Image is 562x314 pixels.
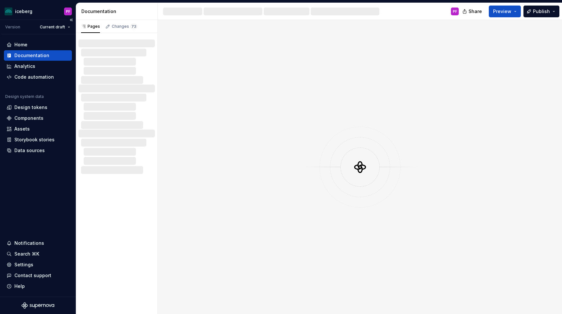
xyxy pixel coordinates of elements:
div: Documentation [14,52,49,59]
div: Data sources [14,147,45,154]
button: Publish [523,6,559,17]
div: iceberg [15,8,32,15]
button: Share [459,6,486,17]
div: Design system data [5,94,44,99]
div: Help [14,283,25,290]
a: Components [4,113,72,123]
button: Help [4,281,72,291]
button: Search ⌘K [4,249,72,259]
a: Settings [4,259,72,270]
a: Data sources [4,145,72,156]
button: Contact support [4,270,72,281]
img: 418c6d47-6da6-4103-8b13-b5999f8989a1.png [5,8,12,15]
a: Documentation [4,50,72,61]
a: Analytics [4,61,72,71]
a: Home [4,39,72,50]
div: Analytics [14,63,35,70]
div: Notifications [14,240,44,246]
div: Home [14,41,27,48]
div: Pages [81,24,100,29]
div: Search ⌘K [14,251,39,257]
div: Design tokens [14,104,47,111]
a: Storybook stories [4,134,72,145]
a: Design tokens [4,102,72,113]
button: Preview [489,6,521,17]
span: 73 [130,24,137,29]
div: Settings [14,261,33,268]
a: Assets [4,124,72,134]
div: Contact support [14,272,51,279]
div: Changes [112,24,137,29]
button: Collapse sidebar [67,15,76,24]
button: Current draft [37,23,73,32]
button: icebergPF [1,4,74,18]
span: Publish [533,8,550,15]
button: Notifications [4,238,72,248]
div: Components [14,115,43,121]
div: Documentation [81,8,155,15]
span: Current draft [40,24,65,30]
a: Code automation [4,72,72,82]
div: Version [5,24,20,30]
svg: Supernova Logo [22,302,54,309]
span: Share [469,8,482,15]
span: Preview [493,8,511,15]
div: Code automation [14,74,54,80]
div: PF [66,9,70,14]
div: Assets [14,126,30,132]
div: Storybook stories [14,136,55,143]
div: PF [453,9,457,14]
